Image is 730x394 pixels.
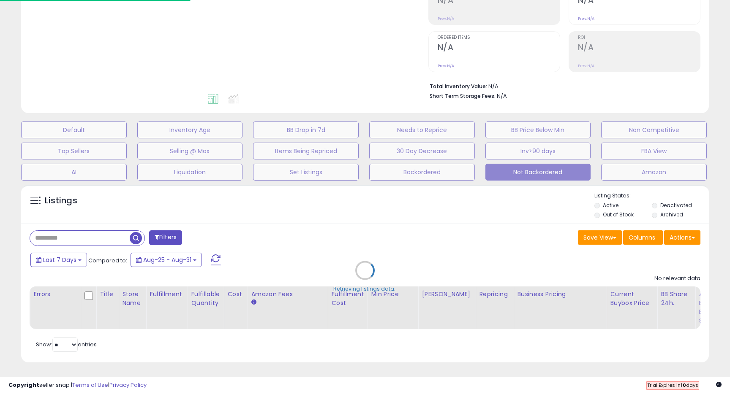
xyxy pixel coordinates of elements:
[601,121,707,138] button: Non Competitive
[369,121,475,138] button: Needs to Reprice
[647,382,698,389] span: Trial Expires in days
[601,164,707,181] button: Amazon
[438,16,454,21] small: Prev: N/A
[333,285,397,293] div: Retrieving listings data..
[430,83,487,90] b: Total Inventory Value:
[21,143,127,159] button: Top Sellers
[681,382,686,389] b: 10
[369,164,475,181] button: Backordered
[438,43,560,54] h2: N/A
[578,35,700,40] span: ROI
[578,43,700,54] h2: N/A
[578,16,594,21] small: Prev: N/A
[253,143,359,159] button: Items Being Repriced
[485,121,591,138] button: BB Price Below Min
[253,121,359,138] button: BB Drop in 7d
[253,164,359,181] button: Set Listings
[485,143,591,159] button: Inv>90 days
[21,121,127,138] button: Default
[137,121,243,138] button: Inventory Age
[497,92,507,100] span: N/A
[8,381,39,389] strong: Copyright
[8,381,147,389] div: seller snap | |
[109,381,147,389] a: Privacy Policy
[430,92,496,100] b: Short Term Storage Fees:
[369,143,475,159] button: 30 Day Decrease
[72,381,108,389] a: Terms of Use
[21,164,127,181] button: AI
[137,164,243,181] button: Liquidation
[430,81,694,91] li: N/A
[438,35,560,40] span: Ordered Items
[601,143,707,159] button: FBA View
[137,143,243,159] button: Selling @ Max
[438,63,454,68] small: Prev: N/A
[578,63,594,68] small: Prev: N/A
[485,164,591,181] button: Not Backordered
